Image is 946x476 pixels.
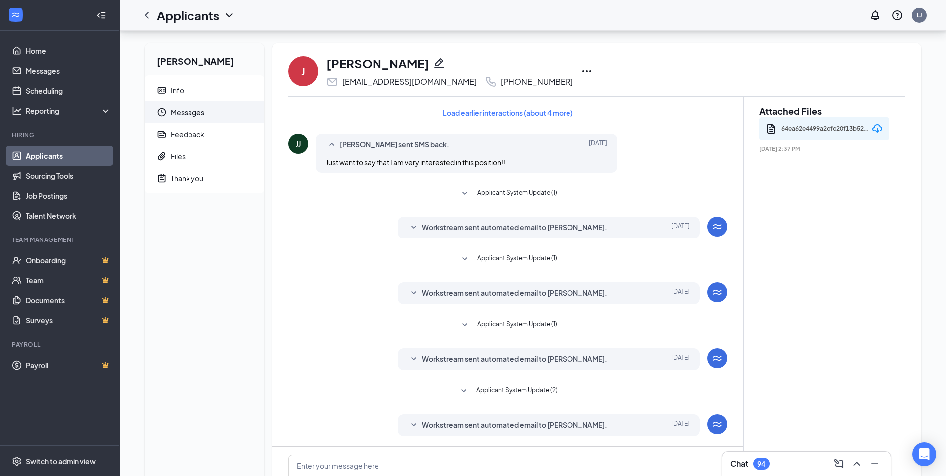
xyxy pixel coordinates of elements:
[157,7,219,24] h1: Applicants
[434,105,581,121] button: Load earlier interactions (about 4 more)
[759,105,889,117] h2: Attached Files
[26,186,111,206] a: Job Postings
[26,81,111,101] a: Scheduling
[765,123,777,135] svg: Document
[26,250,111,270] a: OnboardingCrown
[831,456,847,472] button: ComposeMessage
[26,41,111,61] a: Home
[459,319,471,331] svg: SmallChevronDown
[171,101,256,123] span: Messages
[171,85,184,95] div: Info
[145,43,264,75] h2: [PERSON_NAME]
[833,458,845,470] svg: ComposeMessage
[671,287,690,299] span: [DATE]
[671,222,690,234] span: [DATE]
[433,57,445,69] svg: Pencil
[422,222,607,234] span: Workstream sent automated email to [PERSON_NAME].
[408,287,420,299] svg: SmallChevronDown
[711,418,723,430] svg: WorkstreamLogo
[485,76,497,88] svg: Phone
[477,188,557,200] span: Applicant System Update (1)
[157,129,167,139] svg: Report
[26,146,111,166] a: Applicants
[912,442,936,466] div: Open Intercom Messenger
[145,79,264,101] a: ContactCardInfo
[458,385,558,397] button: SmallChevronDownApplicant System Update (2)
[171,151,186,161] div: Files
[26,355,111,375] a: PayrollCrown
[849,456,865,472] button: ChevronUp
[851,458,863,470] svg: ChevronUp
[145,123,264,145] a: ReportFeedback
[26,106,112,116] div: Reporting
[12,340,109,349] div: Payroll
[26,310,111,330] a: SurveysCrown
[157,85,167,95] svg: ContactCard
[871,123,883,135] svg: Download
[12,236,109,244] div: Team Management
[581,65,593,77] svg: Ellipses
[459,253,557,265] button: SmallChevronDownApplicant System Update (1)
[869,9,881,21] svg: Notifications
[422,287,607,299] span: Workstream sent automated email to [PERSON_NAME].
[711,352,723,364] svg: WorkstreamLogo
[26,61,111,81] a: Messages
[408,222,420,234] svg: SmallChevronDown
[340,139,449,151] span: [PERSON_NAME] sent SMS back.
[326,55,429,72] h1: [PERSON_NAME]
[422,419,607,431] span: Workstream sent automated email to [PERSON_NAME].
[476,385,558,397] span: Applicant System Update (2)
[223,9,235,21] svg: ChevronDown
[757,460,765,468] div: 94
[26,166,111,186] a: Sourcing Tools
[12,131,109,139] div: Hiring
[342,77,477,87] div: [EMAIL_ADDRESS][DOMAIN_NAME]
[157,107,167,117] svg: Clock
[711,221,723,233] svg: WorkstreamLogo
[326,158,505,167] span: Just want to say that I am very interested in this position!!
[459,319,557,331] button: SmallChevronDownApplicant System Update (1)
[869,458,881,470] svg: Minimize
[296,139,301,149] div: JJ
[671,419,690,431] span: [DATE]
[157,173,167,183] svg: NoteActive
[145,145,264,167] a: PaperclipFiles
[459,253,471,265] svg: SmallChevronDown
[145,167,264,189] a: NoteActiveThank you
[477,253,557,265] span: Applicant System Update (1)
[157,151,167,161] svg: Paperclip
[12,106,22,116] svg: Analysis
[408,419,420,431] svg: SmallChevronDown
[671,353,690,365] span: [DATE]
[867,456,883,472] button: Minimize
[459,188,557,200] button: SmallChevronDownApplicant System Update (1)
[26,206,111,226] a: Talent Network
[759,145,889,152] span: [DATE] 2:37 PM
[26,290,111,310] a: DocumentsCrown
[781,121,869,136] div: 64ea62e4499a2cfc20f13b5214fb4a90.pdf
[501,77,573,87] div: [PHONE_NUMBER]
[422,353,607,365] span: Workstream sent automated email to [PERSON_NAME].
[589,139,607,151] span: [DATE]
[477,319,557,331] span: Applicant System Update (1)
[917,11,922,19] div: LJ
[12,456,22,466] svg: Settings
[730,458,748,469] h3: Chat
[326,76,338,88] svg: Email
[891,9,903,21] svg: QuestionInfo
[711,286,723,298] svg: WorkstreamLogo
[458,385,470,397] svg: SmallChevronDown
[301,64,305,78] div: J
[26,456,96,466] div: Switch to admin view
[141,9,153,21] svg: ChevronLeft
[11,10,21,20] svg: WorkstreamLogo
[96,10,106,20] svg: Collapse
[459,188,471,200] svg: SmallChevronDown
[171,129,204,139] div: Feedback
[408,353,420,365] svg: SmallChevronDown
[145,101,264,123] a: ClockMessages
[326,139,338,151] svg: SmallChevronUp
[26,270,111,290] a: TeamCrown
